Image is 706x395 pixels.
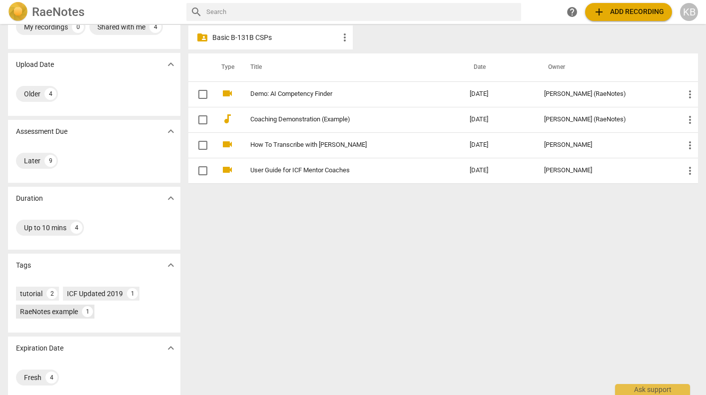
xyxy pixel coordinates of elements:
[24,156,40,166] div: Later
[24,89,40,99] div: Older
[16,343,63,354] p: Expiration Date
[250,167,434,174] a: User Guide for ICF Mentor Coaches
[544,116,668,123] div: [PERSON_NAME] (RaeNotes)
[16,126,67,137] p: Assessment Due
[221,138,233,150] span: videocam
[680,3,698,21] button: KB
[165,342,177,354] span: expand_more
[462,132,536,158] td: [DATE]
[165,125,177,137] span: expand_more
[684,139,696,151] span: more_vert
[163,341,178,356] button: Show more
[165,58,177,70] span: expand_more
[544,141,668,149] div: [PERSON_NAME]
[163,258,178,273] button: Show more
[221,164,233,176] span: videocam
[585,3,672,21] button: Upload
[250,141,434,149] a: How To Transcribe with [PERSON_NAME]
[16,193,43,204] p: Duration
[24,22,68,32] div: My recordings
[593,6,605,18] span: add
[32,5,84,19] h2: RaeNotes
[684,114,696,126] span: more_vert
[462,53,536,81] th: Date
[44,155,56,167] div: 9
[684,165,696,177] span: more_vert
[149,21,161,33] div: 4
[462,158,536,183] td: [DATE]
[544,90,668,98] div: [PERSON_NAME] (RaeNotes)
[165,192,177,204] span: expand_more
[238,53,462,81] th: Title
[221,113,233,125] span: audiotrack
[97,22,145,32] div: Shared with me
[250,116,434,123] a: Coaching Demonstration (Example)
[462,81,536,107] td: [DATE]
[45,372,57,384] div: 4
[16,260,31,271] p: Tags
[163,57,178,72] button: Show more
[67,289,123,299] div: ICF Updated 2019
[566,6,578,18] span: help
[212,32,339,43] p: Basic B-131B CSPs
[250,90,434,98] a: Demo: AI Competency Finder
[206,4,517,20] input: Search
[82,306,93,317] div: 1
[70,222,82,234] div: 4
[8,2,28,22] img: Logo
[221,87,233,99] span: videocam
[544,167,668,174] div: [PERSON_NAME]
[684,88,696,100] span: more_vert
[462,107,536,132] td: [DATE]
[593,6,664,18] span: Add recording
[163,191,178,206] button: Show more
[127,288,138,299] div: 1
[339,31,351,43] span: more_vert
[24,223,66,233] div: Up to 10 mins
[20,289,42,299] div: tutorial
[24,373,41,383] div: Fresh
[615,384,690,395] div: Ask support
[536,53,676,81] th: Owner
[72,21,84,33] div: 0
[165,259,177,271] span: expand_more
[196,31,208,43] span: folder_shared
[46,288,57,299] div: 2
[16,59,54,70] p: Upload Date
[190,6,202,18] span: search
[20,307,78,317] div: RaeNotes example
[563,3,581,21] a: Help
[44,88,56,100] div: 4
[213,53,238,81] th: Type
[163,124,178,139] button: Show more
[8,2,178,22] a: LogoRaeNotes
